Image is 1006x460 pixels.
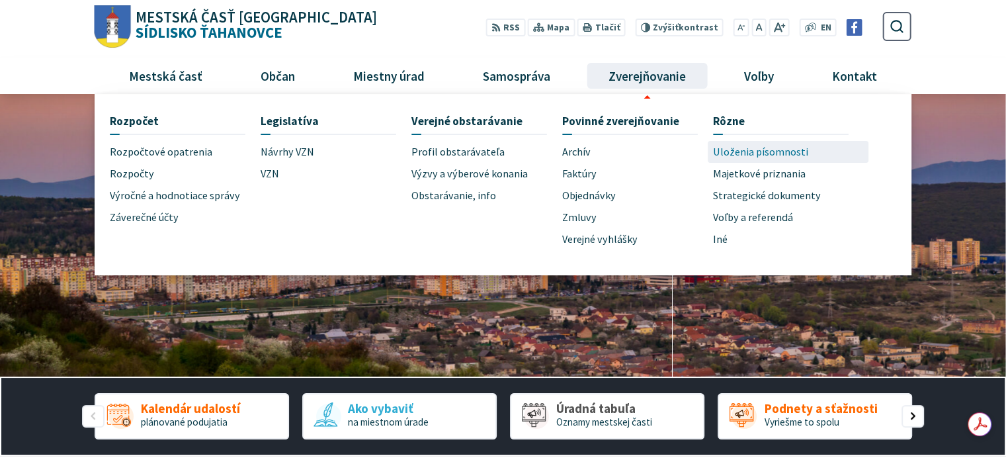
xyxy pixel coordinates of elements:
[846,19,862,36] img: Prejsť na Facebook stránku
[478,58,555,93] span: Samospráva
[713,163,806,185] span: Majetkové priznania
[95,393,289,439] div: 1 / 5
[110,185,240,207] span: Výročné a hodnotiace správy
[110,141,212,163] span: Rozpočtové opatrenia
[562,163,597,185] span: Faktúry
[739,58,779,93] span: Voľby
[713,163,864,185] a: Majetkové priznania
[901,405,924,428] div: Nasledujúci slajd
[595,23,620,33] span: Tlačiť
[720,58,798,93] a: Voľby
[411,185,562,207] a: Obstarávanie, info
[713,207,864,228] a: Voľby a referendá
[261,163,411,185] a: VZN
[820,21,831,35] span: EN
[808,58,901,93] a: Kontakt
[348,402,429,416] span: Ako vybaviť
[603,58,691,93] span: Zverejňovanie
[713,185,864,207] a: Strategické dokumenty
[261,109,319,134] span: Legislatíva
[411,141,562,163] a: Profil obstarávateľa
[556,402,652,416] span: Úradná tabuľa
[110,207,179,228] span: Záverečné účty
[302,393,497,439] a: Ako vybaviť na miestnom úrade
[769,19,789,36] button: Zväčšiť veľkosť písma
[562,141,713,163] a: Archív
[261,109,396,134] a: Legislatíva
[635,19,723,36] button: Zvýšiťkontrast
[110,109,245,134] a: Rozpočet
[653,23,718,33] span: kontrast
[577,19,625,36] button: Tlačiť
[261,141,411,163] a: Návrhy VZN
[713,141,808,163] span: Uloženia písomnosti
[261,163,279,185] span: VZN
[751,19,766,36] button: Nastaviť pôvodnú veľkosť písma
[528,19,575,36] a: Mapa
[95,393,289,439] a: Kalendár udalostí plánované podujatia
[302,393,497,439] div: 2 / 5
[562,141,591,163] span: Archív
[764,402,877,416] span: Podnety a sťažnosti
[411,163,562,185] a: Výzvy a výberové konania
[124,58,207,93] span: Mestská časť
[718,393,912,439] div: 4 / 5
[547,21,569,35] span: Mapa
[110,141,261,163] a: Rozpočtové opatrenia
[411,141,505,163] span: Profil obstarávateľa
[411,109,547,134] a: Verejné obstarávanie
[562,207,713,228] a: Zmluvy
[562,163,713,185] a: Faktúry
[653,22,679,33] span: Zvýšiť
[827,58,882,93] span: Kontakt
[734,19,749,36] button: Zmenšiť veľkosť písma
[713,207,793,228] span: Voľby a referendá
[562,185,713,207] a: Objednávky
[255,58,300,93] span: Občan
[718,393,912,439] a: Podnety a sťažnosti Vyriešme to spolu
[562,109,698,134] a: Povinné zverejňovanie
[562,207,597,228] span: Zmluvy
[110,163,154,185] span: Rozpočty
[713,141,864,163] a: Uloženia písomnosti
[713,109,849,134] a: Rôzne
[562,109,679,134] span: Povinné zverejňovanie
[95,5,131,48] img: Prejsť na domovskú stránku
[105,58,226,93] a: Mestská časť
[486,19,525,36] a: RSS
[411,109,523,134] span: Verejné obstarávanie
[713,228,864,250] a: Iné
[562,228,713,250] a: Verejné vyhlášky
[136,10,377,25] span: Mestská časť [GEOGRAPHIC_DATA]
[713,109,745,134] span: Rôzne
[131,10,378,40] h1: Sídlisko Ťahanovce
[459,58,575,93] a: Samospráva
[110,207,261,228] a: Záverečné účty
[510,393,704,439] div: 3 / 5
[411,185,496,207] span: Obstarávanie, info
[510,393,704,439] a: Úradná tabuľa Oznamy mestskej časti
[411,163,528,185] span: Výzvy a výberové konania
[585,58,710,93] a: Zverejňovanie
[713,228,728,250] span: Iné
[110,163,261,185] a: Rozpočty
[329,58,448,93] a: Miestny úrad
[236,58,319,93] a: Občan
[562,228,638,250] span: Verejné vyhlášky
[110,185,261,207] a: Výročné a hodnotiace správy
[556,416,652,428] span: Oznamy mestskej časti
[261,141,314,163] span: Návrhy VZN
[764,416,839,428] span: Vyriešme to spolu
[348,58,429,93] span: Miestny úrad
[141,402,240,416] span: Kalendár udalostí
[141,416,228,428] span: plánované podujatia
[817,21,835,35] a: EN
[713,185,821,207] span: Strategické dokumenty
[503,21,520,35] span: RSS
[95,5,377,48] a: Logo Sídlisko Ťahanovce, prejsť na domovskú stránku.
[562,185,616,207] span: Objednávky
[110,109,159,134] span: Rozpočet
[82,405,105,428] div: Predošlý slajd
[348,416,429,428] span: na miestnom úrade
